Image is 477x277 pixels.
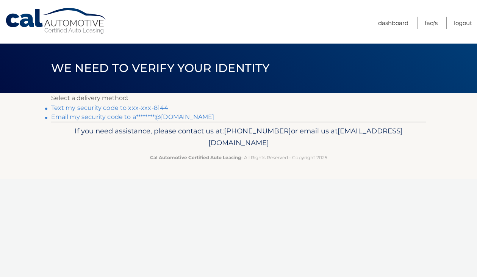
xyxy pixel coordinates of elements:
p: - All Rights Reserved - Copyright 2025 [56,153,421,161]
span: [PHONE_NUMBER] [224,127,291,135]
a: Email my security code to a********@[DOMAIN_NAME] [51,113,214,121]
strong: Cal Automotive Certified Auto Leasing [150,155,241,160]
a: Text my security code to xxx-xxx-8144 [51,104,169,111]
a: Logout [454,17,472,29]
p: If you need assistance, please contact us at: or email us at [56,125,421,149]
a: Cal Automotive [5,8,107,34]
p: Select a delivery method: [51,93,426,103]
span: We need to verify your identity [51,61,270,75]
a: FAQ's [425,17,438,29]
a: Dashboard [378,17,408,29]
